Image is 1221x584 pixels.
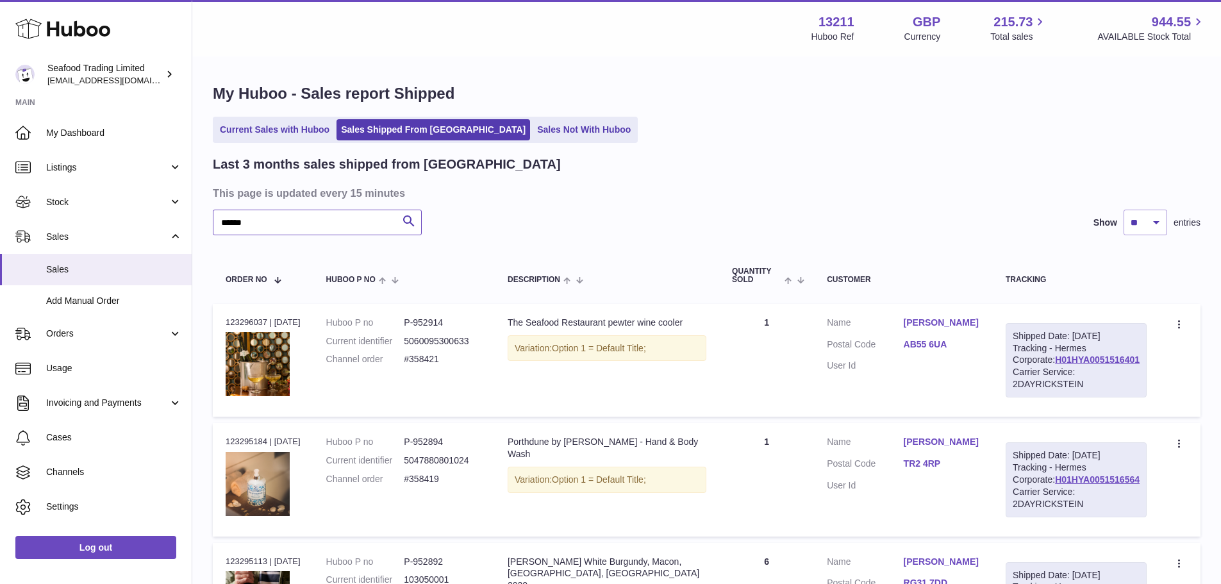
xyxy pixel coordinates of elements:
dt: Postal Code [827,458,903,473]
div: Customer [827,276,980,284]
h2: Last 3 months sales shipped from [GEOGRAPHIC_DATA] [213,156,561,173]
a: H01HYA0051516564 [1055,474,1140,485]
a: [PERSON_NAME] [904,556,980,568]
dt: Postal Code [827,338,903,354]
a: 944.55 AVAILABLE Stock Total [1097,13,1206,43]
a: [PERSON_NAME] [904,317,980,329]
div: Variation: [508,467,706,493]
img: Untitleddesign_2.png [226,452,290,516]
div: Shipped Date: [DATE] [1013,449,1140,462]
span: entries [1174,217,1200,229]
span: Sales [46,263,182,276]
div: Huboo Ref [811,31,854,43]
div: Tracking - Hermes Corporate: [1006,442,1147,517]
span: Listings [46,162,169,174]
a: TR2 4RP [904,458,980,470]
img: winecooler.jpg [226,332,290,396]
dt: Name [827,556,903,571]
a: AB55 6UA [904,338,980,351]
a: 215.73 Total sales [990,13,1047,43]
span: Order No [226,276,267,284]
dd: P-952894 [404,436,482,448]
dt: Name [827,317,903,332]
span: Huboo P no [326,276,376,284]
label: Show [1093,217,1117,229]
dt: Huboo P no [326,436,404,448]
dt: Name [827,436,903,451]
div: The Seafood Restaurant pewter wine cooler [508,317,706,329]
div: Tracking [1006,276,1147,284]
h1: My Huboo - Sales report Shipped [213,83,1200,104]
span: Cases [46,431,182,444]
div: Shipped Date: [DATE] [1013,569,1140,581]
div: 123295184 | [DATE] [226,436,301,447]
dt: User Id [827,360,903,372]
span: Add Manual Order [46,295,182,307]
td: 1 [719,304,814,417]
span: 215.73 [993,13,1033,31]
div: Tracking - Hermes Corporate: [1006,323,1147,397]
div: Seafood Trading Limited [47,62,163,87]
a: Sales Shipped From [GEOGRAPHIC_DATA] [336,119,530,140]
span: Invoicing and Payments [46,397,169,409]
div: Currency [904,31,941,43]
a: Log out [15,536,176,559]
span: Channels [46,466,182,478]
dd: 5060095300633 [404,335,482,347]
span: Quantity Sold [732,267,781,284]
span: Stock [46,196,169,208]
span: Description [508,276,560,284]
div: 123296037 | [DATE] [226,317,301,328]
img: internalAdmin-13211@internal.huboo.com [15,65,35,84]
span: Settings [46,501,182,513]
span: My Dashboard [46,127,182,139]
dd: 5047880801024 [404,455,482,467]
span: Option 1 = Default Title; [552,474,646,485]
a: Sales Not With Huboo [533,119,635,140]
div: 123295113 | [DATE] [226,556,301,567]
strong: 13211 [818,13,854,31]
h3: This page is updated every 15 minutes [213,186,1197,200]
td: 1 [719,423,814,536]
div: Carrier Service: 2DAYRICKSTEIN [1013,366,1140,390]
dt: Channel order [326,473,404,485]
dt: Huboo P no [326,317,404,329]
div: Carrier Service: 2DAYRICKSTEIN [1013,486,1140,510]
dt: Huboo P no [326,556,404,568]
span: [EMAIL_ADDRESS][DOMAIN_NAME] [47,75,188,85]
dd: #358419 [404,473,482,485]
div: Porthdune by [PERSON_NAME] - Hand & Body Wash [508,436,706,460]
span: Orders [46,328,169,340]
span: Total sales [990,31,1047,43]
span: Sales [46,231,169,243]
div: Variation: [508,335,706,362]
a: [PERSON_NAME] [904,436,980,448]
span: Option 1 = Default Title; [552,343,646,353]
dt: Channel order [326,353,404,365]
dt: Current identifier [326,335,404,347]
dt: User Id [827,480,903,492]
dd: P-952914 [404,317,482,329]
dt: Current identifier [326,455,404,467]
strong: GBP [913,13,940,31]
div: Shipped Date: [DATE] [1013,330,1140,342]
span: AVAILABLE Stock Total [1097,31,1206,43]
dd: #358421 [404,353,482,365]
a: H01HYA0051516401 [1055,355,1140,365]
dd: P-952892 [404,556,482,568]
span: 944.55 [1152,13,1191,31]
span: Usage [46,362,182,374]
a: Current Sales with Huboo [215,119,334,140]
